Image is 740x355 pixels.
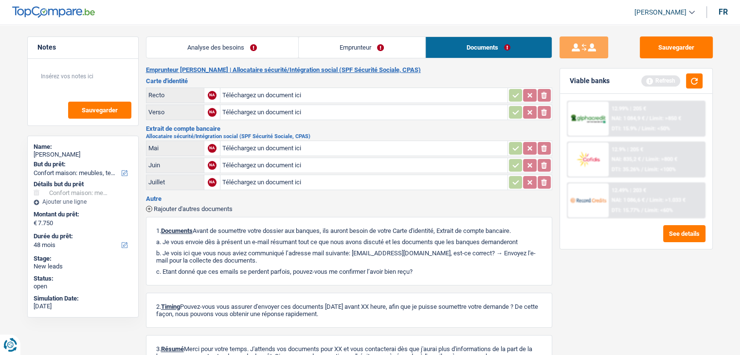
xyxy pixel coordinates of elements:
[146,206,233,212] button: Rajouter d'autres documents
[641,166,643,173] span: /
[426,37,552,58] a: Documents
[34,143,132,151] div: Name:
[208,178,217,187] div: NA
[641,75,680,86] div: Refresh
[146,125,552,132] h3: Extrait de compte bancaire
[156,303,542,318] p: 2. Pouvez-vous vous assurer d'envoyer ces documents [DATE] avant XX heure, afin que je puisse sou...
[161,303,180,310] span: Timing
[34,263,132,270] div: New leads
[148,91,202,99] div: Recto
[612,166,640,173] span: DTI: 35.26%
[719,7,728,17] div: fr
[156,249,542,264] p: b. Je vois ici que vous nous aviez communiqué l’adresse mail suivante: [EMAIL_ADDRESS][DOMAIN_NA...
[156,227,542,234] p: 1. Avant de soumettre votre dossier aux banques, ils auront besoin de votre Carte d'identité, Ext...
[146,134,552,139] h2: Allocataire sécurité/Intégration social (SPF Sécurité Sociale, CPAS)
[570,113,606,124] img: AlphaCredit
[627,4,695,20] a: [PERSON_NAME]
[34,295,132,302] div: Simulation Date:
[34,151,132,159] div: [PERSON_NAME]
[634,8,686,17] span: [PERSON_NAME]
[612,146,643,153] div: 12.9% | 205 €
[208,91,217,100] div: NA
[34,255,132,263] div: Stage:
[646,197,648,203] span: /
[146,66,552,74] h2: Emprunteur [PERSON_NAME] | Allocataire sécurité/Intégration social (SPF Sécurité Sociale, CPAS)
[161,227,193,234] span: Documents
[146,195,552,202] h3: Autre
[646,156,677,162] span: Limit: >800 €
[570,191,606,209] img: Record Credits
[642,156,644,162] span: /
[646,115,648,122] span: /
[146,37,298,58] a: Analyse des besoins
[68,102,131,119] button: Sauvegarder
[154,206,233,212] span: Rajouter d'autres documents
[645,207,673,213] span: Limit: <60%
[208,161,217,170] div: NA
[34,160,130,168] label: But du prêt:
[34,180,132,188] div: Détails but du prêt
[156,268,542,275] p: c. Etant donné que ces emails se perdent parfois, pouvez-vous me confirmer l’avoir bien reçu?
[148,108,202,116] div: Verso
[612,197,645,203] span: NAI: 1 086,6 €
[638,125,640,132] span: /
[34,219,37,227] span: €
[612,156,641,162] span: NAI: 835,2 €
[146,78,552,84] h3: Carte d'identité
[612,115,645,122] span: NAI: 1 084,9 €
[161,345,184,353] span: Résumé
[641,207,643,213] span: /
[299,37,425,58] a: Emprunteur
[37,43,128,52] h5: Notes
[570,150,606,168] img: Cofidis
[148,144,202,152] div: Mai
[82,107,118,113] span: Sauvegarder
[148,161,202,169] div: Juin
[642,125,670,132] span: Limit: <50%
[34,198,132,205] div: Ajouter une ligne
[650,115,681,122] span: Limit: >850 €
[148,178,202,186] div: Juillet
[34,211,130,218] label: Montant du prêt:
[34,302,132,310] div: [DATE]
[612,106,646,112] div: 12.99% | 205 €
[663,225,705,242] button: See details
[645,166,676,173] span: Limit: <100%
[34,283,132,290] div: open
[650,197,686,203] span: Limit: >1.033 €
[612,187,646,194] div: 12.49% | 203 €
[12,6,95,18] img: TopCompare Logo
[208,108,217,117] div: NA
[156,238,542,246] p: a. Je vous envoie dès à présent un e-mail résumant tout ce que nous avons discuté et les doc...
[34,275,132,283] div: Status:
[640,36,713,58] button: Sauvegarder
[208,144,217,153] div: NA
[570,77,610,85] div: Viable banks
[34,232,130,240] label: Durée du prêt:
[612,125,637,132] span: DTI: 15.9%
[612,207,640,213] span: DTI: 15.77%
